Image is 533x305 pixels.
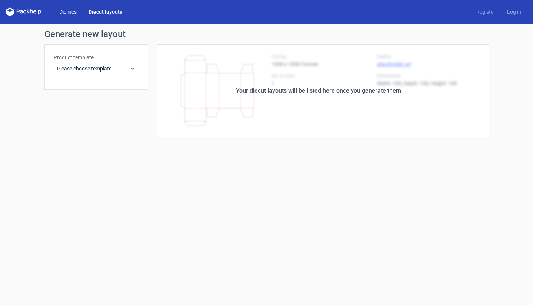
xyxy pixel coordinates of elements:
a: Log in [501,8,527,16]
a: Dielines [53,8,83,16]
div: Your diecut layouts will be listed here once you generate them [236,86,401,95]
label: Product template [54,54,139,61]
a: Diecut layouts [83,8,128,16]
span: Please choose template [57,65,130,72]
a: Register [470,8,501,16]
h1: Generate new layout [44,30,489,39]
